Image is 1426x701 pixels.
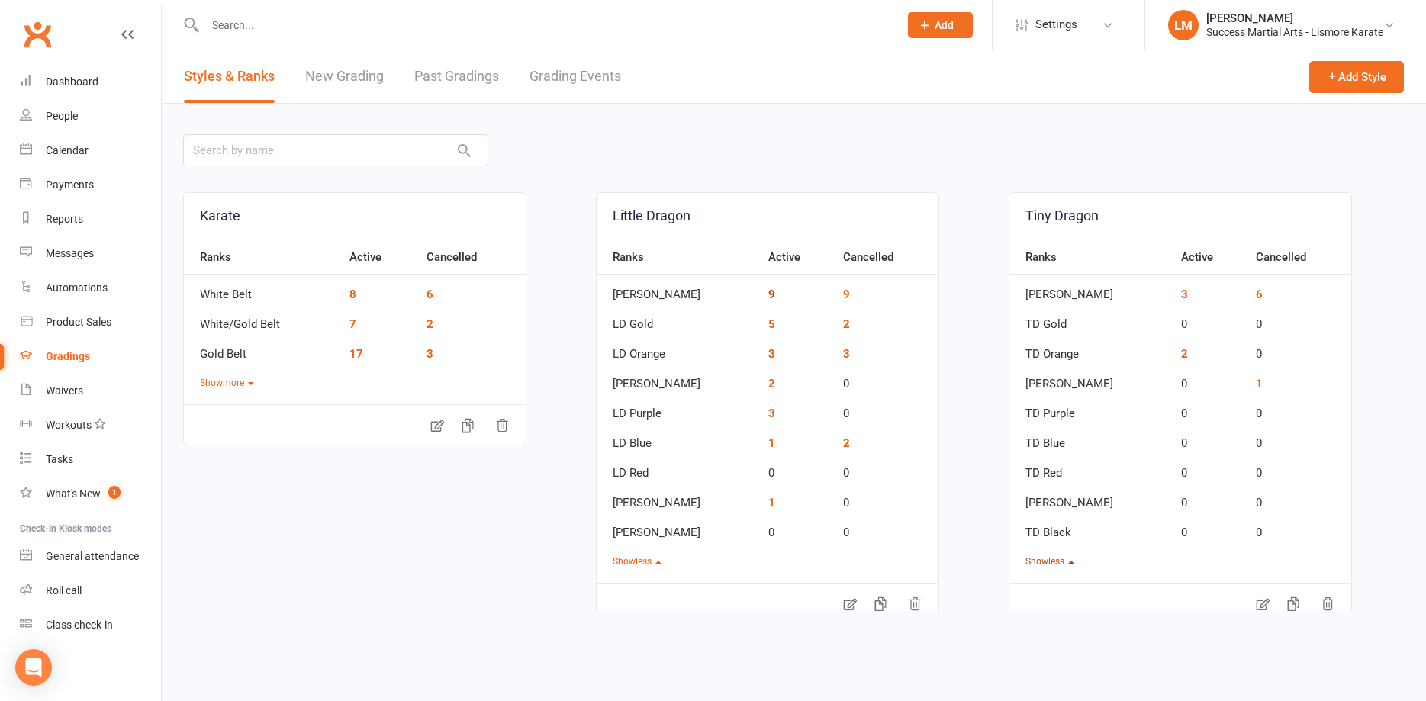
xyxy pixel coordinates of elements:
a: Automations [20,271,161,305]
a: 8 [349,288,356,301]
a: 6 [1256,288,1263,301]
a: 3 [843,347,850,361]
div: People [46,110,78,122]
a: 17 [349,347,363,361]
a: Waivers [20,374,161,408]
div: [PERSON_NAME] [1206,11,1383,25]
a: 3 [768,347,775,361]
td: 0 [1248,453,1351,483]
input: Search by name [183,134,488,166]
a: Payments [20,168,161,202]
td: 0 [1173,304,1247,334]
th: Active [342,240,419,275]
a: 9 [843,288,850,301]
td: 0 [1248,334,1351,364]
td: LD Red [597,453,761,483]
button: Showmore [200,376,254,391]
a: Past Gradings [414,50,499,103]
span: 1 [108,486,121,499]
td: [PERSON_NAME] [597,513,761,542]
div: Success Martial Arts - Lismore Karate [1206,25,1383,39]
td: White/Gold Belt [184,304,342,334]
td: 0 [1173,423,1247,453]
a: Karate [184,193,526,240]
td: 0 [1173,394,1247,423]
td: 0 [835,483,938,513]
a: 1 [1256,377,1263,391]
td: 0 [1173,483,1247,513]
div: General attendance [46,550,139,562]
button: Showless [1025,555,1074,569]
a: New Grading [305,50,384,103]
a: 1 [768,496,775,510]
td: [PERSON_NAME] [597,364,761,394]
td: 0 [1248,513,1351,542]
a: 2 [768,377,775,391]
td: [PERSON_NAME] [1009,364,1173,394]
td: White Belt [184,275,342,304]
td: 0 [835,513,938,542]
button: Add [908,12,973,38]
td: 0 [835,364,938,394]
a: 2 [843,436,850,450]
div: Automations [46,281,108,294]
td: 0 [1248,483,1351,513]
div: Product Sales [46,316,111,328]
a: 2 [843,317,850,331]
td: TD Red [1009,453,1173,483]
a: 9 [768,288,775,301]
a: 6 [427,288,433,301]
a: 5 [768,317,775,331]
a: 3 [427,347,433,361]
a: What's New1 [20,477,161,511]
a: 1 [768,436,775,450]
div: Open Intercom Messenger [15,649,52,686]
th: Ranks [1009,240,1173,275]
a: Little Dragon [597,193,938,240]
td: [PERSON_NAME] [597,483,761,513]
span: Settings [1035,8,1077,42]
a: Calendar [20,133,161,168]
div: What's New [46,487,101,500]
td: [PERSON_NAME] [1009,275,1173,304]
a: 2 [1181,347,1188,361]
div: Calendar [46,144,89,156]
td: LD Gold [597,304,761,334]
td: TD Blue [1009,423,1173,453]
a: General attendance kiosk mode [20,539,161,574]
a: Class kiosk mode [20,608,161,642]
td: 0 [1248,394,1351,423]
td: [PERSON_NAME] [1009,483,1173,513]
a: Grading Events [530,50,621,103]
a: Tasks [20,442,161,477]
a: Clubworx [18,15,56,53]
a: 2 [427,317,433,331]
td: TD Orange [1009,334,1173,364]
a: Workouts [20,408,161,442]
a: Reports [20,202,161,236]
td: TD Black [1009,513,1173,542]
td: LD Blue [597,423,761,453]
div: Messages [46,247,94,259]
td: 0 [835,453,938,483]
input: Search... [201,14,888,36]
button: Showless [613,555,661,569]
td: TD Gold [1009,304,1173,334]
td: [PERSON_NAME] [597,275,761,304]
a: Tiny Dragon [1009,193,1351,240]
a: Styles & Ranks [184,50,275,103]
th: Active [1173,240,1247,275]
td: 0 [761,453,835,483]
td: 0 [761,513,835,542]
div: Roll call [46,584,82,596]
th: Ranks [184,240,342,275]
td: LD Purple [597,394,761,423]
td: LD Orange [597,334,761,364]
td: Gold Belt [184,334,342,364]
a: Roll call [20,574,161,608]
td: 0 [835,394,938,423]
th: Active [761,240,835,275]
td: 0 [1248,423,1351,453]
div: Gradings [46,350,90,362]
a: Product Sales [20,305,161,339]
